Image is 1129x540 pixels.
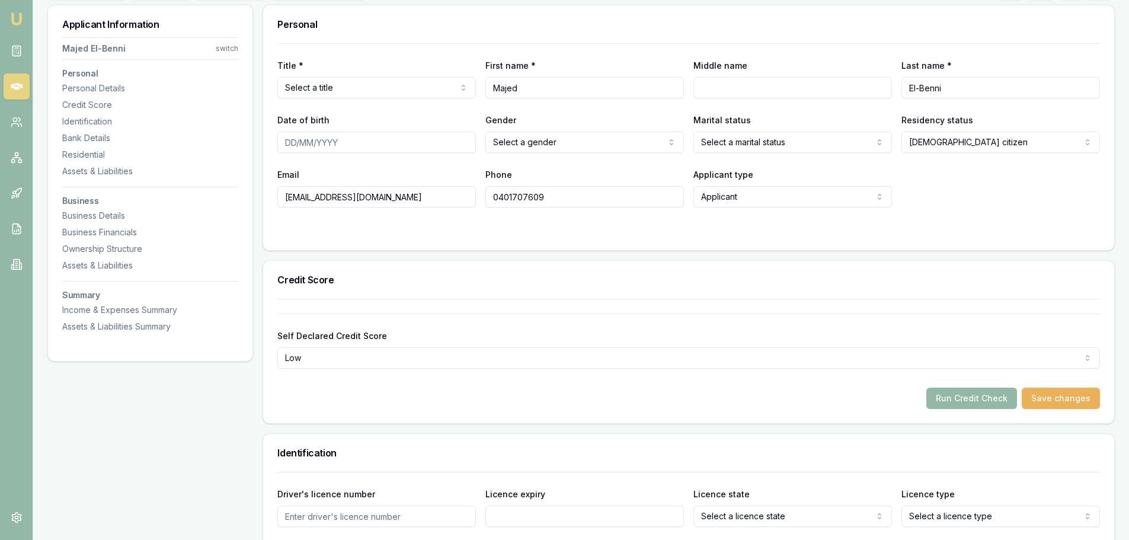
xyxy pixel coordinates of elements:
label: Title * [277,60,303,71]
h3: Business [62,197,238,205]
label: Middle name [693,60,747,71]
input: Enter driver's licence number [277,506,476,527]
label: Licence expiry [485,489,545,499]
div: Credit Score [62,99,238,111]
label: Self Declared Credit Score [277,331,387,341]
div: Personal Details [62,82,238,94]
h3: Personal [277,20,1100,29]
div: Identification [62,116,238,127]
input: DD/MM/YYYY [277,132,476,153]
div: Ownership Structure [62,243,238,255]
label: Driver's licence number [277,489,375,499]
label: Email [277,170,299,180]
label: Gender [485,115,516,125]
label: Residency status [901,115,973,125]
label: Marital status [693,115,751,125]
div: Majed El-Benni [62,43,126,55]
button: Save changes [1022,388,1100,409]
div: Income & Expenses Summary [62,304,238,316]
input: 0431 234 567 [485,186,684,207]
div: Assets & Liabilities [62,260,238,271]
div: Assets & Liabilities Summary [62,321,238,333]
img: emu-icon-u.png [9,12,24,26]
label: Last name * [901,60,952,71]
label: Date of birth [277,115,330,125]
label: Phone [485,170,512,180]
h3: Identification [277,448,1100,458]
div: Bank Details [62,132,238,144]
h3: Applicant Information [62,20,238,29]
div: Business Financials [62,226,238,238]
h3: Summary [62,291,238,299]
div: Residential [62,149,238,161]
div: Business Details [62,210,238,222]
h3: Personal [62,69,238,78]
label: Applicant type [693,170,753,180]
button: Run Credit Check [926,388,1017,409]
div: Assets & Liabilities [62,165,238,177]
h3: Credit Score [277,275,1100,285]
div: switch [216,44,238,53]
label: Licence type [901,489,955,499]
label: First name * [485,60,536,71]
label: Licence state [693,489,750,499]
